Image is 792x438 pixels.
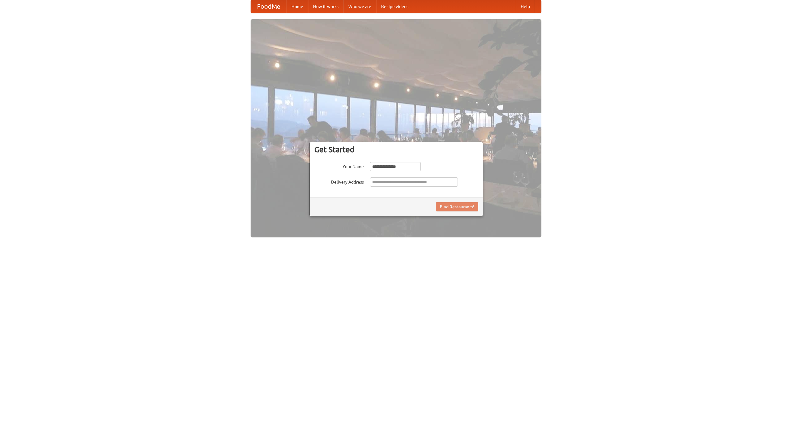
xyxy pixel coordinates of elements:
a: Who we are [343,0,376,13]
label: Your Name [314,162,364,170]
label: Delivery Address [314,177,364,185]
a: Recipe videos [376,0,413,13]
a: Help [516,0,535,13]
a: Home [286,0,308,13]
h3: Get Started [314,145,478,154]
a: How it works [308,0,343,13]
a: FoodMe [251,0,286,13]
button: Find Restaurants! [436,202,478,211]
